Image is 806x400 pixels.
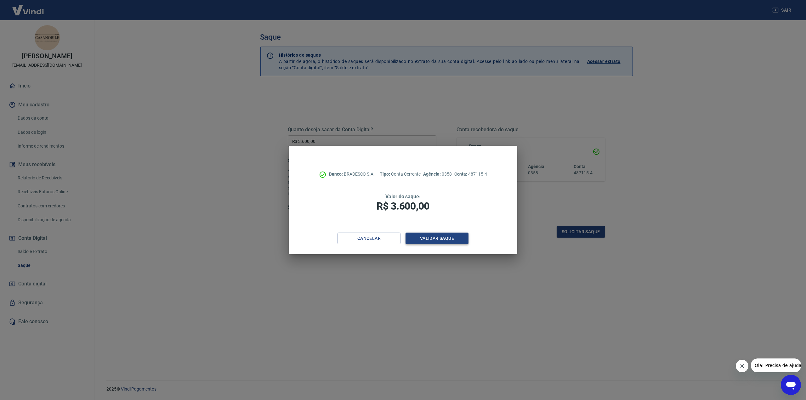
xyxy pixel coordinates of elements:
[380,172,391,177] span: Tipo:
[338,233,400,244] button: Cancelar
[377,200,429,212] span: R$ 3.600,00
[781,375,801,395] iframe: Button to launch messaging window
[329,172,344,177] span: Banco:
[406,233,468,244] button: Validar saque
[329,171,375,177] p: BRADESCO S.A.
[454,171,487,177] p: 487115-4
[423,171,451,177] p: 0358
[736,360,748,372] iframe: Close message
[454,172,468,177] span: Conta:
[380,171,421,177] p: Conta Corrente
[4,4,53,9] span: Olá! Precisa de ajuda?
[423,172,442,177] span: Agência:
[385,194,421,200] span: Valor do saque:
[751,358,801,372] iframe: Message from company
